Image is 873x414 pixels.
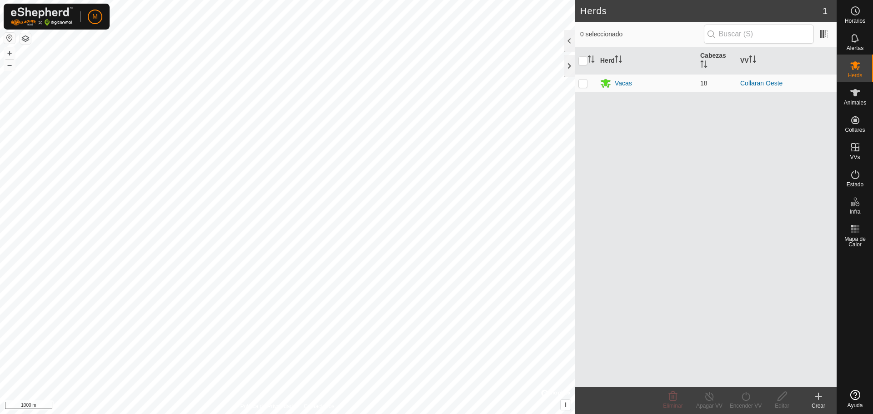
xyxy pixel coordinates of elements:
span: 1 [823,4,828,18]
th: Cabezas [697,47,737,75]
button: Capas del Mapa [20,33,31,44]
p-sorticon: Activar para ordenar [615,57,622,64]
span: Ayuda [848,403,863,408]
span: Estado [847,182,863,187]
a: Política de Privacidad [241,402,293,410]
th: VV [737,47,837,75]
span: Horarios [845,18,865,24]
button: i [561,400,571,410]
a: Collaran Oeste [740,80,783,87]
span: i [565,401,567,409]
p-sorticon: Activar para ordenar [749,57,756,64]
span: M [92,12,98,21]
span: Alertas [847,45,863,51]
span: Eliminar [663,403,682,409]
input: Buscar (S) [704,25,814,44]
img: Logo Gallagher [11,7,73,26]
th: Herd [597,47,697,75]
h2: Herds [580,5,823,16]
p-sorticon: Activar para ordenar [587,57,595,64]
span: VVs [850,155,860,160]
a: Contáctenos [304,402,334,410]
p-sorticon: Activar para ordenar [700,62,707,69]
div: Editar [764,402,800,410]
div: Encender VV [727,402,764,410]
span: Herds [848,73,862,78]
span: 0 seleccionado [580,30,704,39]
div: Crear [800,402,837,410]
div: Vacas [615,79,632,88]
span: 18 [700,80,707,87]
button: Restablecer Mapa [4,33,15,44]
span: Animales [844,100,866,105]
span: Infra [849,209,860,214]
span: Mapa de Calor [839,236,871,247]
div: Apagar VV [691,402,727,410]
button: + [4,48,15,59]
span: Collares [845,127,865,133]
a: Ayuda [837,386,873,412]
button: – [4,60,15,70]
